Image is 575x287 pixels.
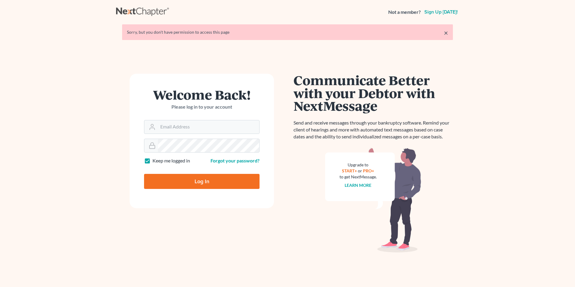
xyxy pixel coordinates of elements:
a: Forgot your password? [211,158,260,163]
span: or [358,168,362,173]
div: Sorry, but you don't have permission to access this page [127,29,448,35]
a: PRO+ [363,168,374,173]
label: Keep me logged in [152,157,190,164]
h1: Communicate Better with your Debtor with NextMessage [294,74,453,112]
strong: Not a member? [388,9,421,16]
div: Upgrade to [340,162,377,168]
a: × [444,29,448,36]
img: nextmessage_bg-59042aed3d76b12b5cd301f8e5b87938c9018125f34e5fa2b7a6b67550977c72.svg [325,147,421,253]
h1: Welcome Back! [144,88,260,101]
div: to get NextMessage. [340,174,377,180]
input: Email Address [158,120,259,134]
a: Sign up [DATE]! [423,10,459,14]
a: START+ [342,168,357,173]
p: Send and receive messages through your bankruptcy software. Remind your client of hearings and mo... [294,119,453,140]
input: Log In [144,174,260,189]
p: Please log in to your account [144,103,260,110]
a: Learn more [345,183,372,188]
